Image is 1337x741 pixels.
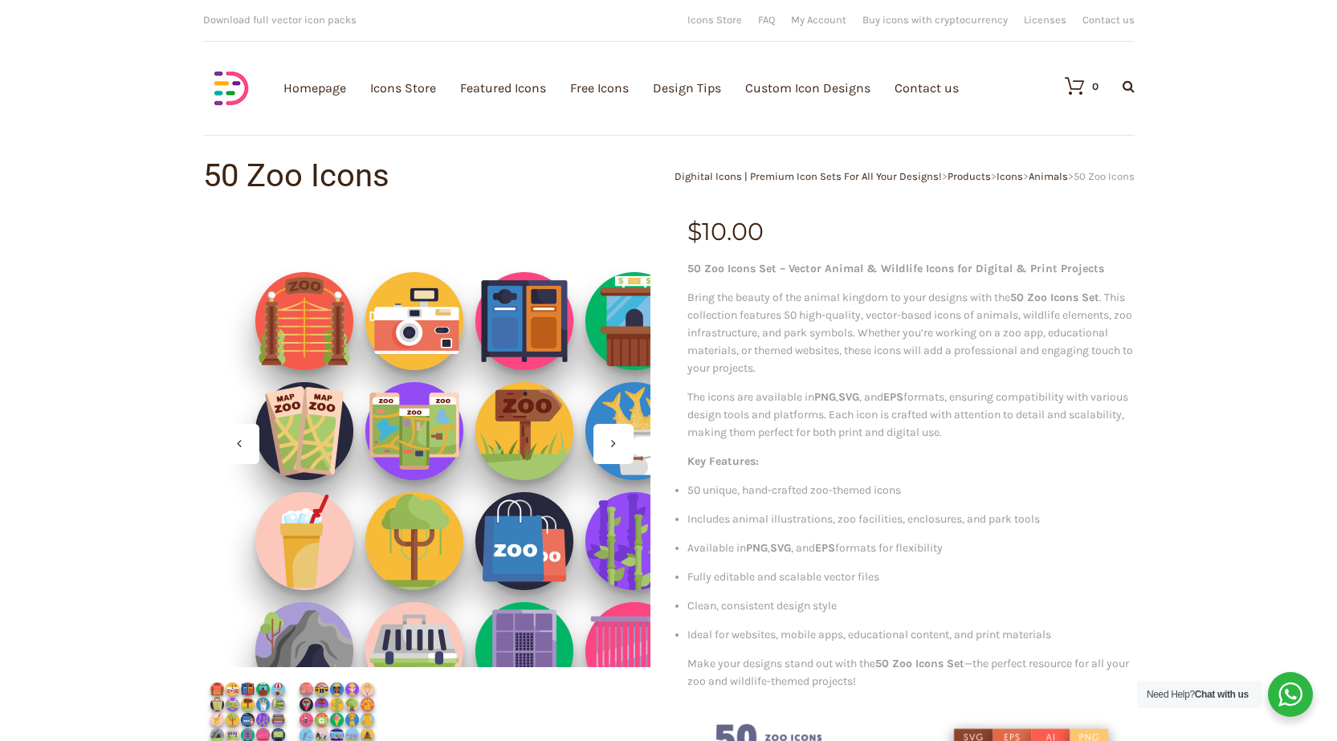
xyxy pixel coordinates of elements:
div: 0 [1092,81,1099,92]
a: 0 [1049,76,1099,96]
strong: EPS [883,390,903,404]
strong: EPS [815,541,835,555]
strong: 50 Zoo Icons Set [875,657,964,670]
span: $ [687,217,702,246]
p: 50 unique, hand-crafted zoo-themed icons [687,482,1135,499]
p: Make your designs stand out with the —the perfect resource for all your zoo and wildlife-themed p... [687,655,1135,690]
strong: 50 Zoo Icons Set – Vector Animal & Wildlife Icons for Digital & Print Projects [687,262,1104,275]
a: Dighital Icons | Premium Icon Sets For All Your Designs! [675,170,942,182]
strong: 50 Zoo Icons Set [1010,291,1099,304]
a: Licenses [1024,14,1066,25]
strong: Key Features: [687,454,759,468]
p: Ideal for websites, mobile apps, educational content, and print materials [687,626,1135,644]
strong: PNG [746,541,768,555]
a: Products [948,170,991,182]
a: My Account [791,14,846,25]
strong: SVG [838,390,859,404]
p: Bring the beauty of the animal kingdom to your designs with the . This collection features 50 hig... [687,289,1135,377]
p: Clean, consistent design style [687,597,1135,615]
a: Buy icons with cryptocurrency [862,14,1008,25]
p: Includes animal illustrations, zoo facilities, enclosures, and park tools [687,511,1135,528]
span: Need Help? [1147,689,1249,700]
p: Available in , , and formats for flexibility [687,539,1135,557]
strong: PNG [814,390,836,404]
strong: Chat with us [1195,689,1249,700]
bdi: 10.00 [687,217,764,246]
a: Icons Store [687,14,742,25]
p: The icons are available in , , and formats, ensuring compatibility with various design tools and ... [687,389,1135,442]
span: 50 Zoo Icons [1074,170,1135,182]
strong: SVG [770,541,791,555]
h1: 50 Zoo Icons [203,160,669,192]
div: > > > > [669,171,1135,181]
a: FAQ [758,14,775,25]
p: Fully editable and scalable vector files [687,568,1135,586]
span: Download full vector icon packs [203,14,357,26]
a: Contact us [1082,14,1135,25]
a: Animals [1029,170,1068,182]
a: Icons [997,170,1023,182]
